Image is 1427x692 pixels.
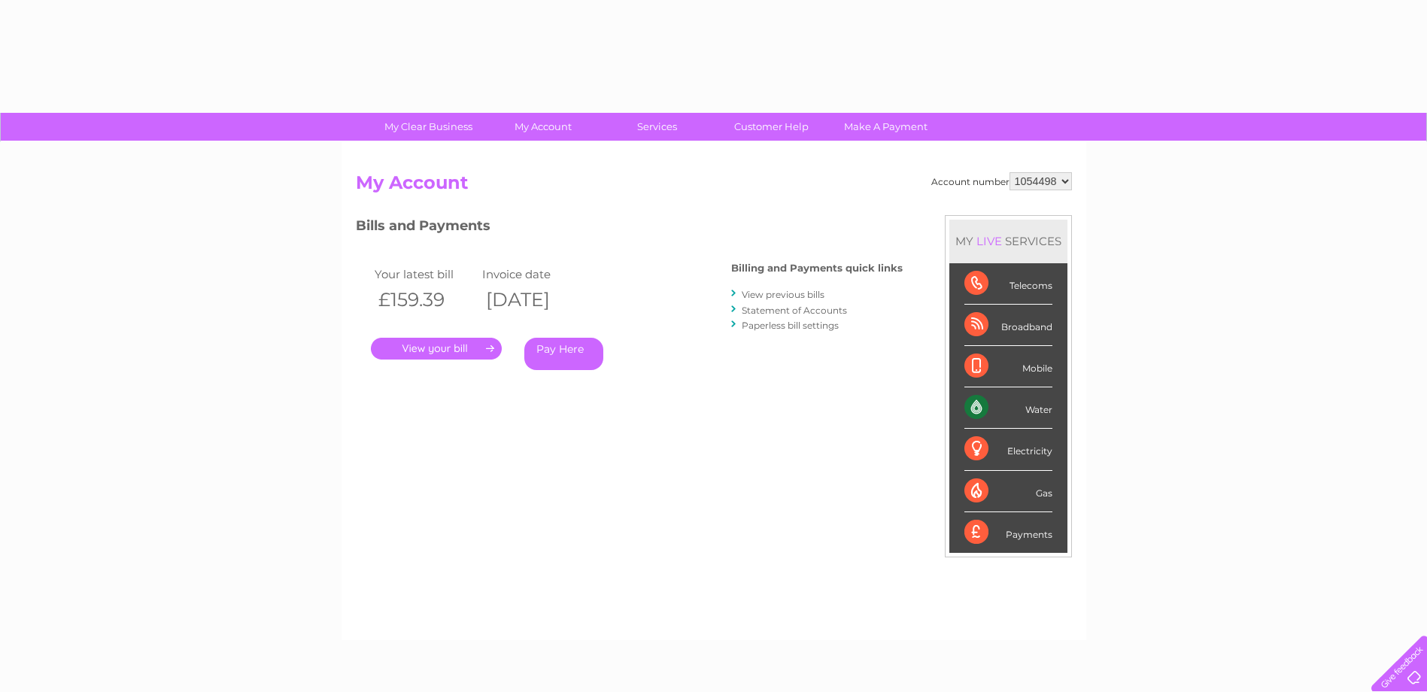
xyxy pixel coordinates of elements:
div: Telecoms [964,263,1052,305]
h3: Bills and Payments [356,215,903,241]
th: [DATE] [478,284,587,315]
div: Account number [931,172,1072,190]
a: Customer Help [709,113,833,141]
h4: Billing and Payments quick links [731,263,903,274]
div: Mobile [964,346,1052,387]
th: £159.39 [371,284,479,315]
div: Electricity [964,429,1052,470]
div: Payments [964,512,1052,553]
a: Pay Here [524,338,603,370]
div: MY SERVICES [949,220,1067,263]
a: Statement of Accounts [742,305,847,316]
a: My Clear Business [366,113,490,141]
a: Paperless bill settings [742,320,839,331]
td: Invoice date [478,264,587,284]
td: Your latest bill [371,264,479,284]
div: Gas [964,471,1052,512]
a: View previous bills [742,289,824,300]
h2: My Account [356,172,1072,201]
div: Water [964,387,1052,429]
a: Make A Payment [824,113,948,141]
a: . [371,338,502,360]
a: Services [595,113,719,141]
div: LIVE [973,234,1005,248]
a: My Account [481,113,605,141]
div: Broadband [964,305,1052,346]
